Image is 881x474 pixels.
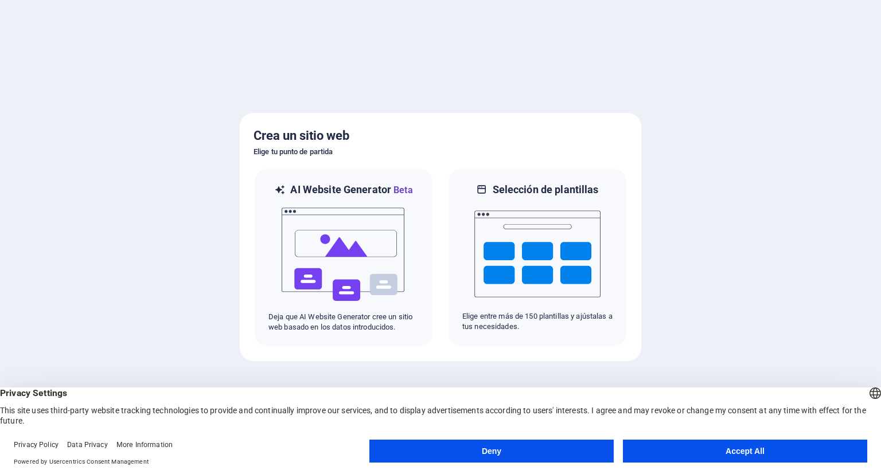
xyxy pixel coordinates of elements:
[447,168,627,347] div: Selección de plantillasElige entre más de 150 plantillas y ajústalas a tus necesidades.
[254,145,627,159] h6: Elige tu punto de partida
[268,312,419,332] p: Deja que AI Website Generator cree un sitio web basado en los datos introducidos.
[280,197,407,312] img: ai
[254,127,627,145] h5: Crea un sitio web
[254,168,434,347] div: AI Website GeneratorBetaaiDeja que AI Website Generator cree un sitio web basado en los datos int...
[493,183,599,197] h6: Selección de plantillas
[462,311,613,332] p: Elige entre más de 150 plantillas y ajústalas a tus necesidades.
[391,185,413,195] span: Beta
[290,183,412,197] h6: AI Website Generator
